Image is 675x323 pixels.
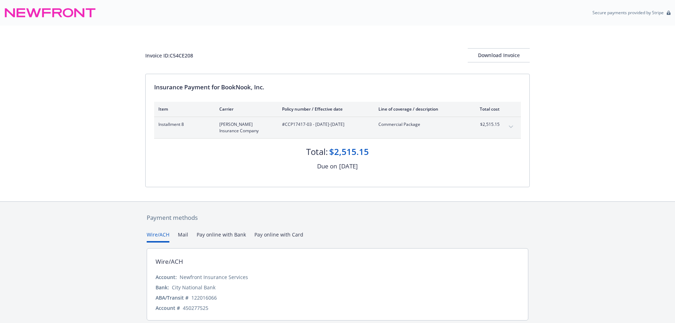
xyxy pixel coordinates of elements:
[145,52,193,59] div: Invoice ID: C54CE208
[505,121,517,133] button: expand content
[154,83,521,92] div: Insurance Payment for BookNook, Inc.
[172,284,215,291] div: City National Bank
[317,162,337,171] div: Due on
[473,121,500,128] span: $2,515.15
[219,121,271,134] span: [PERSON_NAME] Insurance Company
[378,121,462,128] span: Commercial Package
[468,49,530,62] div: Download Invoice
[197,231,246,243] button: Pay online with Bank
[147,213,528,222] div: Payment methods
[154,117,521,138] div: Installment 8[PERSON_NAME] Insurance Company#CCP17417-03 - [DATE]-[DATE]Commercial Package$2,515....
[183,304,208,312] div: 450277525
[156,304,180,312] div: Account #
[282,106,367,112] div: Policy number / Effective date
[282,121,367,128] span: #CCP17417-03 - [DATE]-[DATE]
[178,231,188,243] button: Mail
[254,231,303,243] button: Pay online with Card
[156,294,189,301] div: ABA/Transit #
[158,121,208,128] span: Installment 8
[158,106,208,112] div: Item
[180,273,248,281] div: Newfront Insurance Services
[378,106,462,112] div: Line of coverage / description
[592,10,664,16] p: Secure payments provided by Stripe
[156,273,177,281] div: Account:
[191,294,217,301] div: 122016066
[468,48,530,62] button: Download Invoice
[156,284,169,291] div: Bank:
[473,106,500,112] div: Total cost
[306,146,328,158] div: Total:
[147,231,169,243] button: Wire/ACH
[329,146,369,158] div: $2,515.15
[219,106,271,112] div: Carrier
[339,162,358,171] div: [DATE]
[156,257,183,266] div: Wire/ACH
